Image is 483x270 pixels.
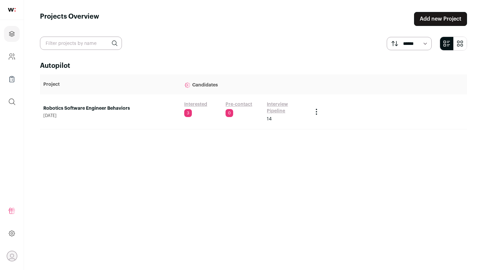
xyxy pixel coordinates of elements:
button: Project Actions [312,108,320,116]
h2: Autopilot [40,61,467,70]
a: Company and ATS Settings [4,49,20,65]
a: Interested [184,101,207,108]
span: 0 [226,109,233,117]
span: [DATE] [43,113,178,118]
button: Open dropdown [7,251,17,261]
span: 3 [184,109,192,117]
p: Project [43,81,178,88]
a: Interview Pipeline [267,101,305,114]
h1: Projects Overview [40,12,99,26]
a: Projects [4,26,20,42]
a: Add new Project [414,12,467,26]
a: Company Lists [4,71,20,87]
span: 14 [267,116,272,122]
img: wellfound-shorthand-0d5821cbd27db2630d0214b213865d53afaa358527fdda9d0ea32b1df1b89c2c.svg [8,8,16,12]
a: Robotics Software Engineer Behaviors [43,105,178,112]
a: Pre-contact [226,101,252,108]
input: Filter projects by name [40,37,122,50]
p: Candidates [184,78,306,91]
